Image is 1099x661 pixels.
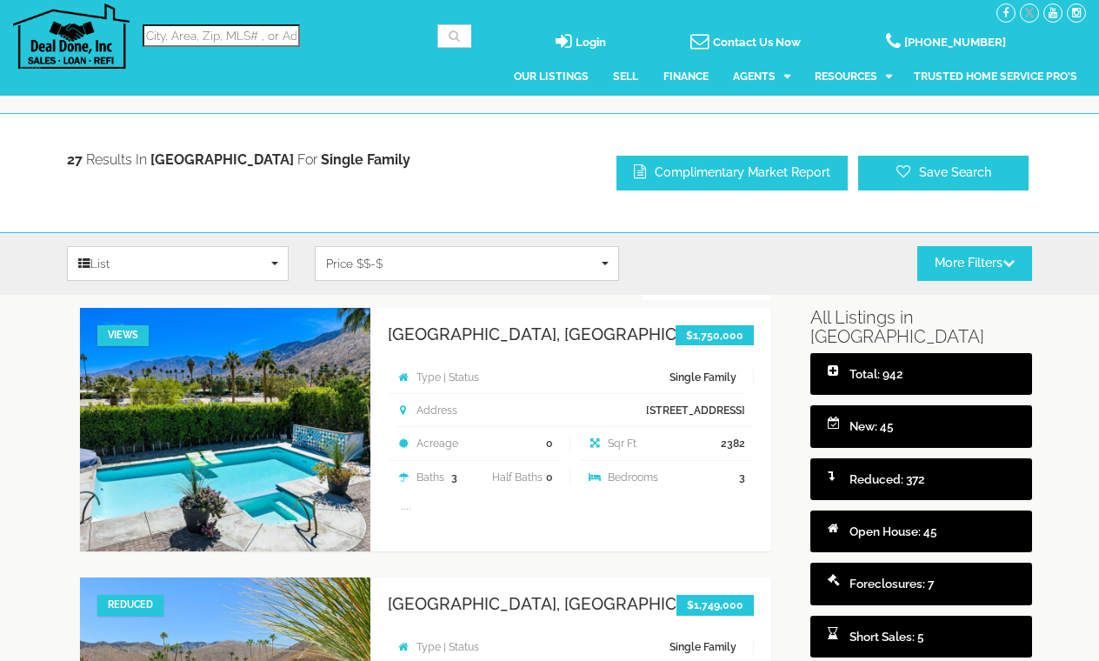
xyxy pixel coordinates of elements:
[396,404,457,417] strong: Address
[576,36,606,49] span: Login
[556,37,606,50] a: login
[733,56,790,97] a: Agents
[492,471,543,484] strong: Half Baths
[810,308,1032,346] h5: All Listings in [GEOGRAPHIC_DATA]
[396,640,479,653] strong: Type | Status
[588,437,636,450] strong: Sqr Ft
[676,595,754,615] h4: $1,749,000
[917,246,1032,281] button: More Filters
[67,246,289,281] button: List
[97,595,163,616] div: Reduced
[13,3,130,69] img: Deal Done, Inc Logo
[613,56,638,97] a: Sell
[669,639,736,655] span: Single Family
[810,511,1032,552] a: Open House: 45
[669,370,736,385] span: Single Family
[588,471,658,484] strong: Bedrooms
[546,470,553,485] span: 0
[858,156,1029,190] button: Save Search
[810,616,1032,658] a: Short Sales: 5
[97,325,149,346] div: Views
[396,371,479,384] strong: Type | Status
[815,56,892,97] a: Resources
[616,156,848,190] a: Complimentary Market Report
[150,151,294,168] strong: [GEOGRAPHIC_DATA]
[514,56,589,97] a: Our Listings
[401,494,741,517] p: ....
[388,325,754,344] a: [GEOGRAPHIC_DATA], [GEOGRAPHIC_DATA]
[721,436,745,451] span: 2382
[326,255,596,272] span: Price $$-$
[143,24,300,47] input: City, Area, Zip, MLS# , or Addr
[396,437,458,450] strong: Acreage
[810,458,1032,500] a: Reduced: 372
[67,151,83,168] strong: 27
[321,151,410,168] span: Single Family
[810,563,1032,604] a: Foreclosures: 7
[646,403,745,418] span: [STREET_ADDRESS]
[78,255,266,272] span: List
[886,37,1006,50] a: [PHONE_NUMBER]
[1043,5,1062,19] a: youtube
[690,37,801,50] a: Contact Us Now
[396,471,444,484] strong: Baths
[1067,5,1086,19] a: instagram
[914,56,1077,97] a: Trusted Home Service Pro's
[663,56,709,97] a: Finance
[297,151,317,168] span: for
[676,325,754,345] h4: $1,750,000
[451,470,457,485] span: 3
[136,151,147,168] span: in
[315,246,619,281] button: Price $$-$
[739,470,745,485] span: 3
[713,36,801,49] span: Contact Us Now
[86,151,132,168] span: results
[810,405,1032,447] a: New: 45
[810,353,1032,395] a: Total: 942
[388,595,754,613] a: [GEOGRAPHIC_DATA], [GEOGRAPHIC_DATA]
[904,36,1006,49] span: [PHONE_NUMBER]
[1020,5,1039,19] a: twitter
[546,436,553,451] span: 0
[996,5,1016,19] a: facebook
